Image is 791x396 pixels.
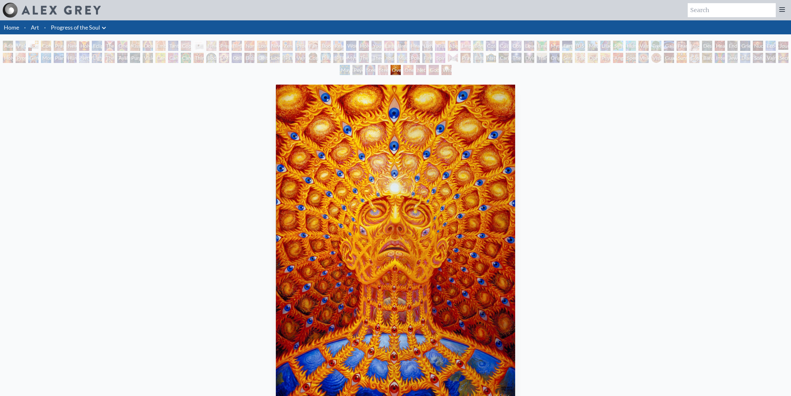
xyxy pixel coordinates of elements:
[384,41,394,51] div: Laughing Man
[3,53,13,63] div: Holy Fire
[28,53,38,63] div: Glimpsing the Empyrean
[206,41,216,51] div: Newborn
[105,41,115,51] div: The Kiss
[664,53,674,63] div: Guardian of Infinite Vision
[333,41,344,51] div: Reading
[778,41,788,51] div: Journey of the Wounded Healer
[244,41,255,51] div: Nursing
[51,23,100,32] a: Progress of the Soul
[511,53,522,63] div: The Soul Finds It's Way
[499,41,509,51] div: Cosmic Artist
[372,41,382,51] div: Young & Old
[562,53,572,63] div: Seraphic Transport Docking on the Third Eye
[3,41,13,51] div: Adam & Eve
[626,53,636,63] div: Spectral Lotus
[524,53,534,63] div: Dying
[181,53,191,63] div: Cannabacchus
[410,53,420,63] div: Power to the Peaceful
[283,53,293,63] div: [PERSON_NAME]
[448,41,458,51] div: Aperture
[168,41,178,51] div: Tantra
[4,24,19,31] a: Home
[92,53,102,63] div: Lightworker
[740,53,750,63] div: Diamond Being
[41,41,51,51] div: Contemplation
[613,53,623,63] div: Angel Skin
[588,53,598,63] div: Ophanic Eyelash
[194,41,204,51] div: [DEMOGRAPHIC_DATA] Embryo
[562,41,572,51] div: Earth Energies
[16,41,26,51] div: Visionary Origin of Language
[677,41,687,51] div: Fear
[219,53,229,63] div: DMT - The Spirit Molecule
[448,53,458,63] div: Hands that See
[600,41,610,51] div: Lilacs
[346,41,356,51] div: Wonder
[575,41,585,51] div: [US_STATE] Song
[753,41,763,51] div: Nuclear Crucifixion
[689,53,699,63] div: Cosmic Elf
[365,65,375,75] div: Steeplehead 1
[92,41,102,51] div: Eclipse
[664,41,674,51] div: Gaia
[16,53,26,63] div: Prostration
[270,53,280,63] div: Liberation Through Seeing
[359,53,369,63] div: The Seer
[206,53,216,63] div: Body/Mind as a Vibratory Field of Energy
[403,65,413,75] div: One
[155,41,166,51] div: Embracing
[575,53,585,63] div: Fractal Eyes
[638,41,649,51] div: Vajra Horse
[79,53,89,63] div: Networks
[155,53,166,63] div: Cannabis Mudra
[384,53,394,63] div: Yogi & the Möbius Sphere
[486,41,496,51] div: Cosmic Creativity
[130,53,140,63] div: Purging
[460,53,471,63] div: Praying Hands
[422,53,433,63] div: Firewalking
[66,41,77,51] div: New Man New Woman
[473,41,483,51] div: Bond
[117,53,127,63] div: Ayahuasca Visitation
[651,53,661,63] div: Vision Crystal Tondo
[333,53,344,63] div: [PERSON_NAME]
[79,41,89,51] div: Holy Grail
[295,53,305,63] div: Vajra Guru
[352,65,363,75] div: Peyote Being
[372,53,382,63] div: Theologue
[194,53,204,63] div: Third Eye Tears of Joy
[753,53,763,63] div: Song of Vajra Being
[257,41,267,51] div: Love Circuit
[537,41,547,51] div: Emerald Grail
[66,53,77,63] div: Human Geometry
[219,41,229,51] div: Pregnancy
[727,41,738,51] div: Endarkenment
[416,65,426,75] div: Net of Being
[232,53,242,63] div: Collective Vision
[702,41,712,51] div: Despair
[473,53,483,63] div: Blessing Hand
[41,53,51,63] div: Monochord
[308,41,318,51] div: Family
[232,41,242,51] div: Birth
[295,41,305,51] div: Promise
[346,53,356,63] div: Mystic Eye
[181,41,191,51] div: Copulating
[429,65,439,75] div: Godself
[677,53,687,63] div: Sunyata
[613,41,623,51] div: Symbiosis: Gall Wasp & Oak Tree
[378,65,388,75] div: Steeplehead 2
[537,53,547,63] div: Transfiguration
[321,41,331,51] div: Boo-boo
[651,41,661,51] div: Tree & Person
[410,41,420,51] div: Healing
[638,53,649,63] div: Vision Crystal
[766,41,776,51] div: Eco-Atlas
[626,41,636,51] div: Humming Bird
[340,65,350,75] div: Mayan Being
[270,41,280,51] div: New Family
[359,41,369,51] div: Holy Family
[257,53,267,63] div: Deities & Demons Drinking from the Milky Pool
[54,53,64,63] div: Planetary Prayers
[31,23,39,32] a: Art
